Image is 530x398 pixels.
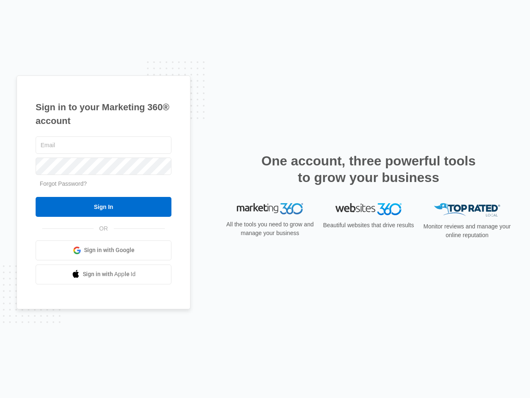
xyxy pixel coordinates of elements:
[40,180,87,187] a: Forgot Password?
[421,222,513,240] p: Monitor reviews and manage your online reputation
[237,203,303,215] img: Marketing 360
[36,240,171,260] a: Sign in with Google
[322,221,415,230] p: Beautiful websites that drive results
[224,220,316,238] p: All the tools you need to grow and manage your business
[36,197,171,217] input: Sign In
[83,270,136,279] span: Sign in with Apple Id
[36,100,171,128] h1: Sign in to your Marketing 360® account
[36,136,171,154] input: Email
[36,265,171,284] a: Sign in with Apple Id
[259,153,478,186] h2: One account, three powerful tools to grow your business
[94,224,114,233] span: OR
[335,203,402,215] img: Websites 360
[434,203,500,217] img: Top Rated Local
[84,246,135,255] span: Sign in with Google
